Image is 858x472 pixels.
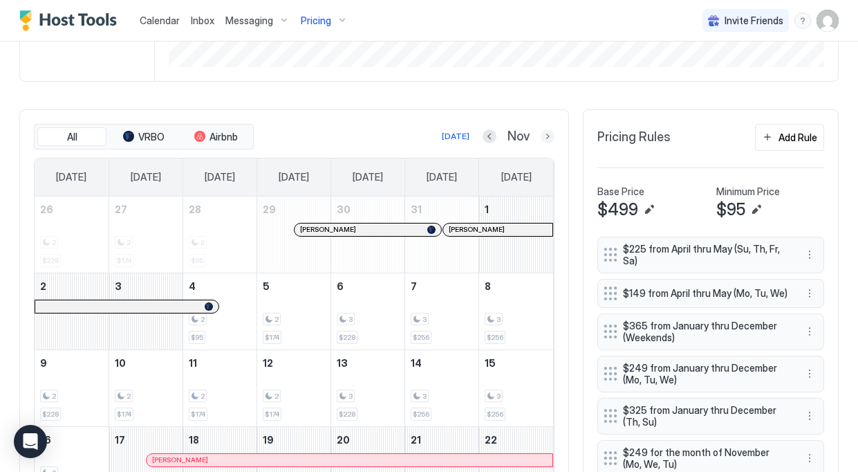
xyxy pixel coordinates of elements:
button: More options [801,323,818,340]
span: $149 from April thru May (Mo, Tu, We) [623,287,787,300]
span: Pricing [301,15,331,27]
td: November 3, 2025 [109,273,183,350]
span: 4 [189,280,196,292]
a: Wednesday [265,158,323,196]
div: [PERSON_NAME] [449,225,547,234]
a: Tuesday [191,158,249,196]
td: November 9, 2025 [35,350,109,426]
span: 20 [337,434,350,446]
span: 9 [40,357,47,369]
div: tab-group [34,124,254,150]
span: [DATE] [56,171,86,183]
div: menu [801,365,818,382]
span: VRBO [138,131,165,143]
a: November 2, 2025 [35,273,109,299]
a: Monday [117,158,175,196]
span: 3 [348,315,353,324]
div: Open Intercom Messenger [14,425,47,458]
td: November 12, 2025 [257,350,330,426]
span: Nov [507,129,530,145]
span: 30 [337,203,351,215]
a: October 27, 2025 [109,197,183,222]
a: October 31, 2025 [405,197,478,222]
span: Calendar [140,15,180,26]
span: $174 [265,410,279,419]
td: November 2, 2025 [35,273,109,350]
a: Sunday [42,158,100,196]
div: Add Rule [778,130,817,145]
span: [DATE] [279,171,309,183]
span: [DATE] [353,171,383,183]
a: November 9, 2025 [35,350,109,376]
span: 11 [189,357,197,369]
a: October 26, 2025 [35,197,109,222]
td: October 27, 2025 [109,197,183,273]
span: [PERSON_NAME] [152,455,208,464]
span: 29 [263,203,276,215]
div: [PERSON_NAME] [152,455,547,464]
span: $95 [716,199,745,220]
td: November 11, 2025 [183,350,257,426]
td: November 5, 2025 [257,273,330,350]
span: 19 [263,434,274,446]
span: $256 [413,333,429,342]
a: Thursday [339,158,397,196]
div: User profile [817,10,839,32]
td: November 6, 2025 [331,273,405,350]
td: October 26, 2025 [35,197,109,273]
a: October 28, 2025 [183,197,257,222]
button: Next month [541,129,554,143]
a: November 20, 2025 [331,427,404,453]
span: $225 from April thru May (Su, Th, Fr, Sa) [623,243,787,267]
span: 18 [189,434,199,446]
td: November 1, 2025 [479,197,553,273]
button: All [37,127,106,147]
span: 8 [485,280,491,292]
span: Pricing Rules [597,129,671,145]
td: November 13, 2025 [331,350,405,426]
span: $256 [487,333,503,342]
td: October 30, 2025 [331,197,405,273]
span: 1 [485,203,489,215]
span: 17 [115,434,125,446]
span: $249 for the month of November (Mo, We, Tu) [623,446,787,471]
a: November 12, 2025 [257,350,330,376]
a: November 6, 2025 [331,273,404,299]
span: 27 [115,203,127,215]
a: November 16, 2025 [35,427,109,453]
span: 2 [274,315,279,324]
td: November 15, 2025 [479,350,553,426]
span: $228 [42,410,59,419]
a: November 21, 2025 [405,427,478,453]
button: More options [801,450,818,466]
span: [DATE] [427,171,457,183]
span: 7 [411,280,417,292]
button: Add Rule [755,124,824,151]
span: 2 [52,392,56,401]
a: November 13, 2025 [331,350,404,376]
span: 2 [200,392,205,401]
div: [DATE] [442,130,469,143]
td: October 29, 2025 [257,197,330,273]
button: More options [801,285,818,302]
span: $174 [117,410,131,419]
span: $228 [339,410,355,419]
a: October 30, 2025 [331,197,404,222]
button: Airbnb [181,127,250,147]
a: November 11, 2025 [183,350,257,376]
span: 2 [200,315,205,324]
td: November 4, 2025 [183,273,257,350]
span: Airbnb [209,131,238,143]
button: [DATE] [440,128,472,145]
a: November 18, 2025 [183,427,257,453]
span: Messaging [225,15,273,27]
td: October 28, 2025 [183,197,257,273]
span: $95 [191,333,203,342]
span: 22 [485,434,497,446]
a: November 7, 2025 [405,273,478,299]
a: November 14, 2025 [405,350,478,376]
a: Host Tools Logo [19,10,123,31]
span: [DATE] [501,171,532,183]
span: 3 [422,392,427,401]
